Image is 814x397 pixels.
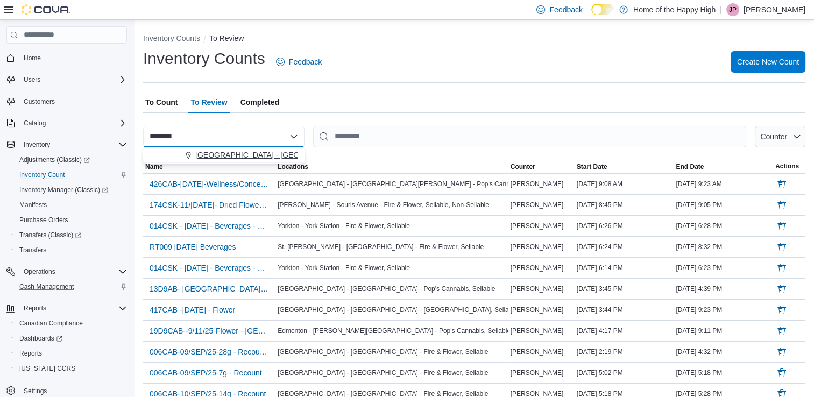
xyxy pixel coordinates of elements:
[511,368,564,377] span: [PERSON_NAME]
[150,367,262,378] span: 006CAB-09/SEP/25-7g - Recount
[511,285,564,293] span: [PERSON_NAME]
[674,303,773,316] div: [DATE] 9:23 PM
[19,73,45,86] button: Users
[145,218,273,234] button: 014CSK - [DATE] - Beverages - Recount - Recount
[575,261,674,274] div: [DATE] 6:14 PM
[15,183,127,196] span: Inventory Manager (Classic)
[275,366,508,379] div: [GEOGRAPHIC_DATA] - [GEOGRAPHIC_DATA] - Fire & Flower, Sellable
[24,267,55,276] span: Operations
[575,324,674,337] div: [DATE] 4:17 PM
[2,301,131,316] button: Reports
[575,178,674,190] div: [DATE] 9:08 AM
[19,117,127,130] span: Catalog
[143,147,305,163] button: [GEOGRAPHIC_DATA] - [GEOGRAPHIC_DATA] - Pop's Cannabis
[19,231,81,239] span: Transfers (Classic)
[145,91,178,113] span: To Count
[19,138,127,151] span: Inventory
[15,153,94,166] a: Adjustments (Classic)
[19,73,127,86] span: Users
[15,244,51,257] a: Transfers
[143,48,265,69] h1: Inventory Counts
[150,200,269,210] span: 174CSK-11/[DATE]- Dried Flower - Recount
[15,317,87,330] a: Canadian Compliance
[775,303,788,316] button: Delete
[143,33,805,46] nav: An example of EuiBreadcrumbs
[19,349,42,358] span: Reports
[11,197,131,212] button: Manifests
[2,264,131,279] button: Operations
[575,240,674,253] div: [DATE] 6:24 PM
[143,147,305,163] div: Choose from the following options
[508,160,575,173] button: Counter
[575,303,674,316] div: [DATE] 3:44 PM
[674,345,773,358] div: [DATE] 4:32 PM
[15,229,127,242] span: Transfers (Classic)
[575,366,674,379] div: [DATE] 5:02 PM
[511,264,564,272] span: [PERSON_NAME]
[15,229,86,242] a: Transfers (Classic)
[775,240,788,253] button: Delete
[674,261,773,274] div: [DATE] 6:23 PM
[145,344,273,360] button: 006CAB-09/SEP/25-28g - Recount - Recount
[275,303,508,316] div: [GEOGRAPHIC_DATA] - [GEOGRAPHIC_DATA] - [GEOGRAPHIC_DATA], Sellable
[775,282,788,295] button: Delete
[511,348,564,356] span: [PERSON_NAME]
[15,280,78,293] a: Cash Management
[278,162,308,171] span: Locations
[150,221,269,231] span: 014CSK - [DATE] - Beverages - Recount - Recount
[575,345,674,358] div: [DATE] 2:19 PM
[2,116,131,131] button: Catalog
[511,243,564,251] span: [PERSON_NAME]
[240,91,279,113] span: Completed
[195,150,418,160] span: [GEOGRAPHIC_DATA] - [GEOGRAPHIC_DATA] - Pop's Cannabis
[19,384,127,397] span: Settings
[15,198,127,211] span: Manifests
[19,171,65,179] span: Inventory Count
[275,240,508,253] div: St. [PERSON_NAME] - [GEOGRAPHIC_DATA] - Fire & Flower, Sellable
[24,119,46,127] span: Catalog
[145,162,163,171] span: Name
[11,243,131,258] button: Transfers
[575,198,674,211] div: [DATE] 8:45 PM
[775,162,799,171] span: Actions
[674,366,773,379] div: [DATE] 5:18 PM
[511,327,564,335] span: [PERSON_NAME]
[145,323,273,339] button: 19D9CAB--9/11/25-Flower - [GEOGRAPHIC_DATA] - [PERSON_NAME][GEOGRAPHIC_DATA] - [GEOGRAPHIC_DATA]
[729,3,737,16] span: JP
[511,306,564,314] span: [PERSON_NAME]
[674,219,773,232] div: [DATE] 6:28 PM
[19,265,127,278] span: Operations
[24,140,50,149] span: Inventory
[19,201,47,209] span: Manifests
[775,198,788,211] button: Delete
[676,162,704,171] span: End Date
[720,3,722,16] p: |
[145,302,239,318] button: 417CAB -[DATE] - Flower
[19,95,59,108] a: Customers
[511,201,564,209] span: [PERSON_NAME]
[15,280,127,293] span: Cash Management
[511,180,564,188] span: [PERSON_NAME]
[575,160,674,173] button: Start Date
[15,198,51,211] a: Manifests
[19,334,62,343] span: Dashboards
[275,219,508,232] div: Yorkton - York Station - Fire & Flower, Sellable
[15,183,112,196] a: Inventory Manager (Classic)
[775,345,788,358] button: Delete
[272,51,326,73] a: Feedback
[145,176,273,192] button: 426CAB-[DATE]-Wellness/Concentrates/Oils
[731,51,805,73] button: Create New Count
[775,366,788,379] button: Delete
[726,3,739,16] div: Jordan Prasad
[275,178,508,190] div: [GEOGRAPHIC_DATA] - [GEOGRAPHIC_DATA][PERSON_NAME] - Pop's Cannabis, Sellable
[15,153,127,166] span: Adjustments (Classic)
[19,95,127,108] span: Customers
[744,3,805,16] p: [PERSON_NAME]
[15,168,69,181] a: Inventory Count
[591,15,592,16] span: Dark Mode
[15,332,127,345] span: Dashboards
[11,279,131,294] button: Cash Management
[15,214,127,226] span: Purchase Orders
[24,54,41,62] span: Home
[755,126,805,147] button: Counter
